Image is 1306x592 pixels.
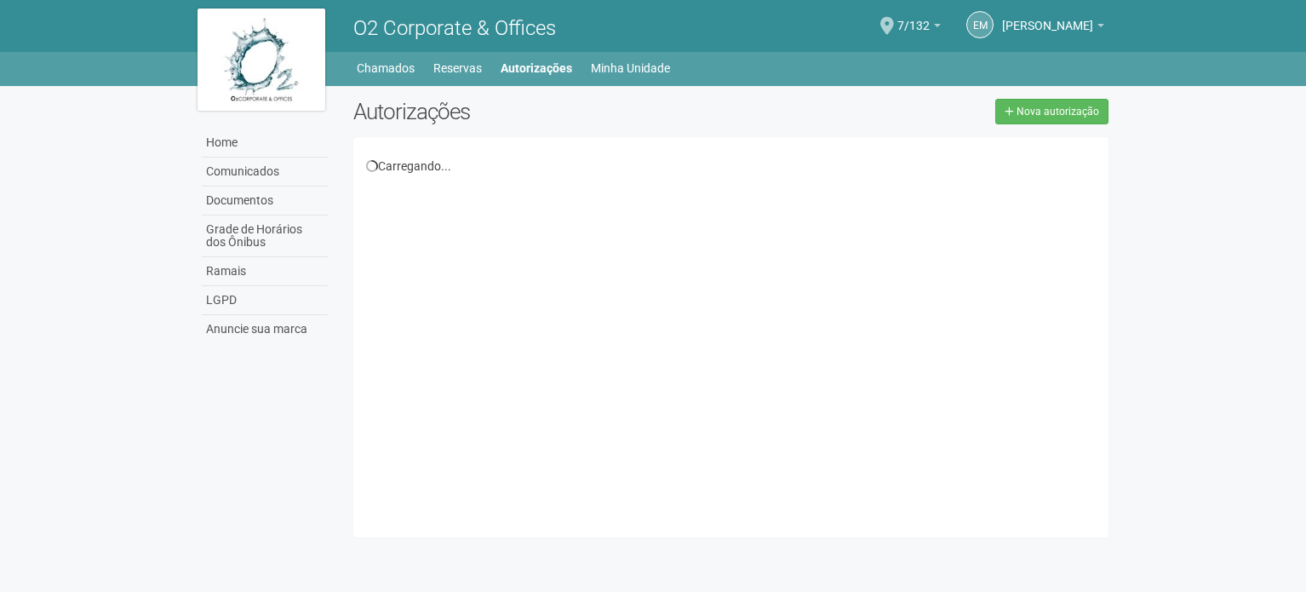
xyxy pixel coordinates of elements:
[202,257,328,286] a: Ramais
[353,99,718,124] h2: Autorizações
[202,187,328,216] a: Documentos
[202,158,328,187] a: Comunicados
[897,21,941,35] a: 7/132
[202,216,328,257] a: Grade de Horários dos Ônibus
[995,99,1108,124] a: Nova autorização
[433,56,482,80] a: Reservas
[202,129,328,158] a: Home
[501,56,572,80] a: Autorizações
[198,9,325,111] img: logo.jpg
[1002,21,1104,35] a: [PERSON_NAME]
[966,11,994,38] a: EM
[353,16,556,40] span: O2 Corporate & Offices
[202,286,328,315] a: LGPD
[357,56,415,80] a: Chamados
[591,56,670,80] a: Minha Unidade
[1017,106,1099,118] span: Nova autorização
[202,315,328,343] a: Anuncie sua marca
[1002,3,1093,32] span: ELOISA MAZONI GUNTZEL
[366,158,1096,174] div: Carregando...
[897,3,930,32] span: 7/132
